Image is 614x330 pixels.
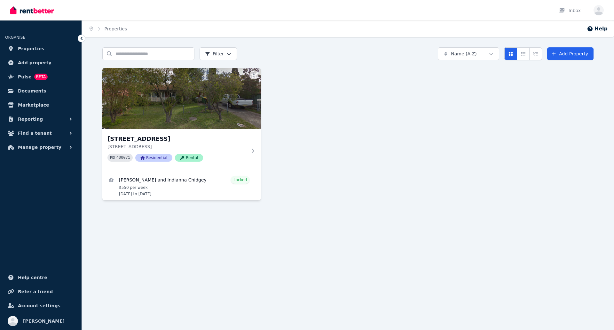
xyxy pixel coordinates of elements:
[5,285,76,298] a: Refer a friend
[18,115,43,123] span: Reporting
[529,47,542,60] button: Expanded list view
[438,47,499,60] button: Name (A-Z)
[504,47,542,60] div: View options
[5,56,76,69] a: Add property
[18,59,51,67] span: Add property
[517,47,530,60] button: Compact list view
[18,288,53,295] span: Refer a friend
[5,35,25,40] span: ORGANISE
[23,317,65,325] span: [PERSON_NAME]
[18,302,60,310] span: Account settings
[116,156,130,160] code: 400071
[18,45,44,52] span: Properties
[5,299,76,312] a: Account settings
[504,47,517,60] button: Card view
[205,51,224,57] span: Filter
[5,70,76,83] a: PulseBETA
[5,113,76,125] button: Reporting
[135,154,172,162] span: Residential
[18,87,46,95] span: Documents
[18,101,49,109] span: Marketplace
[200,47,237,60] button: Filter
[107,134,247,143] h3: [STREET_ADDRESS]
[5,42,76,55] a: Properties
[5,127,76,140] button: Find a tenant
[175,154,203,162] span: Rental
[18,274,47,281] span: Help centre
[587,25,608,33] button: Help
[558,7,581,14] div: Inbox
[110,156,115,159] small: PID
[249,70,258,79] button: More options
[5,141,76,154] button: Manage property
[18,73,32,81] span: Pulse
[102,68,261,129] img: 32 Carmel Ave, Halekulani
[18,143,61,151] span: Manage property
[34,74,48,80] span: BETA
[547,47,594,60] a: Add Property
[107,143,247,150] p: [STREET_ADDRESS]
[18,129,52,137] span: Find a tenant
[5,85,76,97] a: Documents
[5,271,76,284] a: Help centre
[102,172,261,200] a: View details for Paul and Indianna Chidgey
[82,20,135,37] nav: Breadcrumb
[10,5,54,15] img: RentBetter
[105,26,127,31] a: Properties
[451,51,477,57] span: Name (A-Z)
[5,99,76,111] a: Marketplace
[102,68,261,172] a: 32 Carmel Ave, Halekulani[STREET_ADDRESS][STREET_ADDRESS]PID 400071ResidentialRental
